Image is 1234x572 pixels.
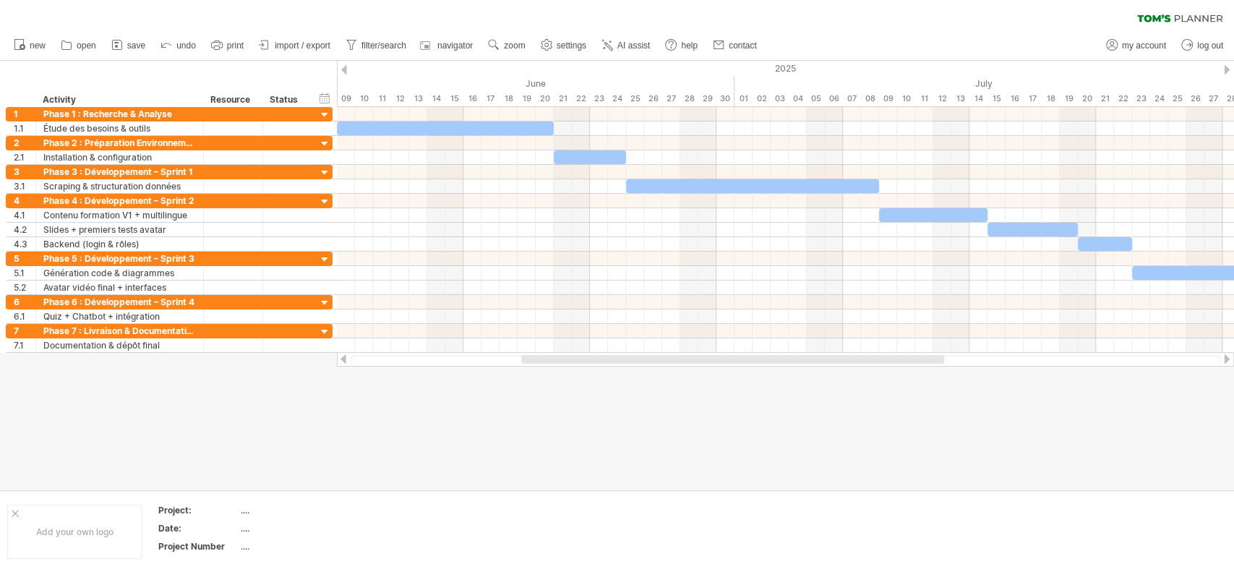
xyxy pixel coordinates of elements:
[43,281,196,294] div: Avatar vidéo final + interfaces
[43,107,196,121] div: Phase 1 : Recherche & Analyse
[1096,91,1114,106] div: Monday, 21 July 2025
[504,40,525,51] span: zoom
[14,237,35,251] div: 4.3
[1186,91,1204,106] div: Saturday, 26 July 2025
[43,295,196,309] div: Phase 6 : Développement – Sprint 4
[270,93,301,107] div: Status
[210,93,254,107] div: Resource
[43,266,196,280] div: Génération code & diagrammes
[1114,91,1132,106] div: Tuesday, 22 July 2025
[241,504,362,516] div: ....
[463,91,481,106] div: Monday, 16 June 2025
[1102,36,1170,55] a: my account
[843,91,861,106] div: Monday, 7 July 2025
[14,208,35,222] div: 4.1
[1042,91,1060,106] div: Friday, 18 July 2025
[409,91,427,106] div: Friday, 13 June 2025
[57,36,100,55] a: open
[43,150,196,164] div: Installation & configuration
[1024,91,1042,106] div: Thursday, 17 July 2025
[915,91,933,106] div: Friday, 11 July 2025
[716,91,734,106] div: Monday, 30 June 2025
[987,91,1006,106] div: Tuesday, 15 July 2025
[342,36,411,55] a: filter/search
[484,36,529,55] a: zoom
[14,194,35,208] div: 4
[14,252,35,265] div: 5
[361,40,406,51] span: filter/search
[698,91,716,106] div: Sunday, 29 June 2025
[662,91,680,106] div: Friday, 27 June 2025
[1178,36,1227,55] a: log out
[43,136,196,150] div: Phase 2 : Préparation Environnement
[644,91,662,106] div: Thursday, 26 June 2025
[1122,40,1166,51] span: my account
[14,281,35,294] div: 5.2
[158,522,238,534] div: Date:
[241,522,362,534] div: ....
[43,93,195,107] div: Activity
[7,505,142,559] div: Add your own logo
[14,107,35,121] div: 1
[14,179,35,193] div: 3.1
[30,40,46,51] span: new
[43,165,196,179] div: Phase 3 : Développement – Sprint 1
[680,91,698,106] div: Saturday, 28 June 2025
[241,540,362,552] div: ....
[951,91,969,106] div: Sunday, 13 July 2025
[1132,91,1150,106] div: Wednesday, 23 July 2025
[897,91,915,106] div: Thursday, 10 July 2025
[608,91,626,106] div: Tuesday, 24 June 2025
[1060,91,1078,106] div: Saturday, 19 July 2025
[729,40,757,51] span: contact
[14,310,35,323] div: 6.1
[572,91,590,106] div: Sunday, 22 June 2025
[43,208,196,222] div: Contenu formation V1 + multilingue
[43,324,196,338] div: Phase 7 : Livraison & Documentation
[14,223,35,236] div: 4.2
[43,121,196,135] div: Étude des besoins & outils
[789,91,807,106] div: Friday, 4 July 2025
[518,91,536,106] div: Thursday, 19 June 2025
[108,36,150,55] a: save
[590,91,608,106] div: Monday, 23 June 2025
[77,40,96,51] span: open
[481,91,500,106] div: Tuesday, 17 June 2025
[373,91,391,106] div: Wednesday, 11 June 2025
[207,36,248,55] a: print
[127,40,145,51] span: save
[617,40,650,51] span: AI assist
[879,91,897,106] div: Wednesday, 9 July 2025
[43,237,196,251] div: Backend (login & rôles)
[43,310,196,323] div: Quiz + Chatbot + intégration
[771,91,789,106] div: Thursday, 3 July 2025
[157,36,200,55] a: undo
[557,40,586,51] span: settings
[158,504,238,516] div: Project:
[500,91,518,106] div: Wednesday, 18 June 2025
[825,91,843,106] div: Sunday, 6 July 2025
[418,36,477,55] a: navigator
[43,194,196,208] div: Phase 4 : Développement – Sprint 2
[753,91,771,106] div: Wednesday, 2 July 2025
[554,91,572,106] div: Saturday, 21 June 2025
[427,91,445,106] div: Saturday, 14 June 2025
[14,295,35,309] div: 6
[598,36,654,55] a: AI assist
[626,91,644,106] div: Wednesday, 25 June 2025
[445,91,463,106] div: Sunday, 15 June 2025
[1150,91,1168,106] div: Thursday, 24 July 2025
[14,165,35,179] div: 3
[1204,91,1222,106] div: Sunday, 27 July 2025
[355,91,373,106] div: Tuesday, 10 June 2025
[14,338,35,352] div: 7.1
[969,91,987,106] div: Monday, 14 July 2025
[933,91,951,106] div: Saturday, 12 July 2025
[537,36,591,55] a: settings
[1168,91,1186,106] div: Friday, 25 July 2025
[536,91,554,106] div: Friday, 20 June 2025
[43,252,196,265] div: Phase 5 : Développement – Sprint 3
[43,338,196,352] div: Documentation & dépôt final
[14,136,35,150] div: 2
[661,36,702,55] a: help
